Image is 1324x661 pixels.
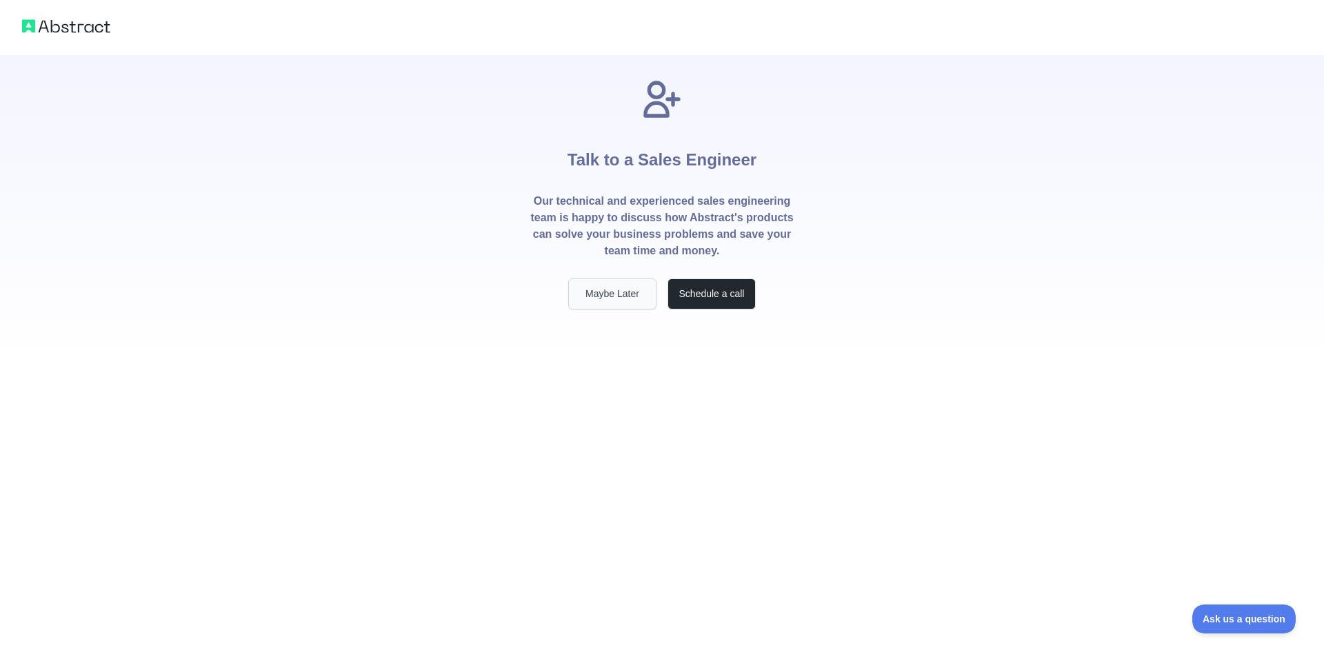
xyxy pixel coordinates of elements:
[668,278,756,309] button: Schedule a call
[568,278,656,309] button: Maybe Later
[530,193,794,259] p: Our technical and experienced sales engineering team is happy to discuss how Abstract's products ...
[568,121,756,193] h1: Talk to a Sales Engineer
[22,17,110,36] img: Abstract logo
[1192,604,1296,633] iframe: Toggle Customer Support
